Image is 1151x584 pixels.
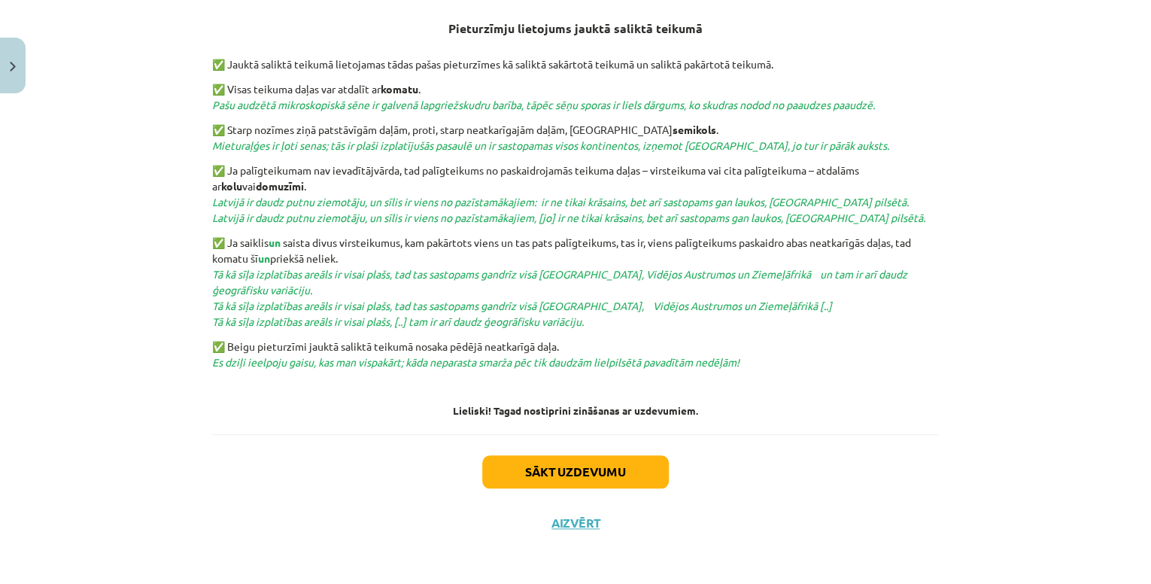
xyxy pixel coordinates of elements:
[258,251,270,265] strong: un
[448,20,703,36] strong: Pieturzīmju lietojums jauktā saliktā teikumā
[212,56,939,72] p: ✅ Jauktā saliktā teikumā lietojamas tādas pašas pieturzīmes kā saliktā sakārtotā teikumā un salik...
[212,339,939,370] p: ✅ Beigu pieturzīmi jauktā saliktā teikumā nosaka pēdējā neatkarīgā daļa.
[269,236,281,249] strong: un
[381,82,418,96] strong: komatu
[212,195,925,224] span: Latvijā ir daudz putnu ziemotāju, un sīlis ir viens no pazīstamākajiem: ir ne tikai krāsains, bet...
[10,62,16,71] img: icon-close-lesson-0947bae3869378f0d4975bcd49f059093ad1ed9edebbc8119c70593378902aed.svg
[212,267,907,297] span: Tā kā sīļa izplatības areāls ir visai plašs, tad tas sastopams gandrīz visā [GEOGRAPHIC_DATA], Vi...
[221,179,242,193] strong: kolu
[212,138,889,152] em: Mieturaļģes ir ļoti senas; tās ir plaši izplatījušās pasaulē un ir sastopamas visos kontinentos, ...
[212,122,939,154] p: ✅ Starp nozīmes ziņā patstāvīgām daļām, proti, starp neatkarīgajām daļām, [GEOGRAPHIC_DATA] .
[482,455,669,488] button: Sākt uzdevumu
[212,163,939,226] p: ✅ Ja palīgteikumam nav ievadītājvārda, tad palīgteikums no paskaidrojamās teikuma daļas – virstei...
[212,299,832,328] span: Tā kā sīļa izplatības areāls ir visai plašs, tad tas sastopams gandrīz visā [GEOGRAPHIC_DATA], Vi...
[256,179,304,193] strong: domuzīmi
[547,516,604,531] button: Aizvērt
[212,98,875,111] em: Pašu audzētā mikroskopiskā sēne ir galvenā lapgriežskudru barība, tāpēc sēņu sporas ir liels dārg...
[212,355,739,369] em: Es dziļi ieelpoju gaisu, kas man vispakārt; kāda neparasta smarža pēc tik daudzām lielpilsētā pav...
[212,235,939,330] p: ✅ Ja saiklis saista divus virsteikumus, kam pakārtots viens un tas pats palīgteikums, tas ir, vie...
[673,123,716,136] strong: semikols
[453,403,698,417] strong: Lieliski! Tagad nostiprini zināšanas ar uzdevumiem.
[212,81,939,113] p: ✅ Visas teikuma daļas var atdalīt ar .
